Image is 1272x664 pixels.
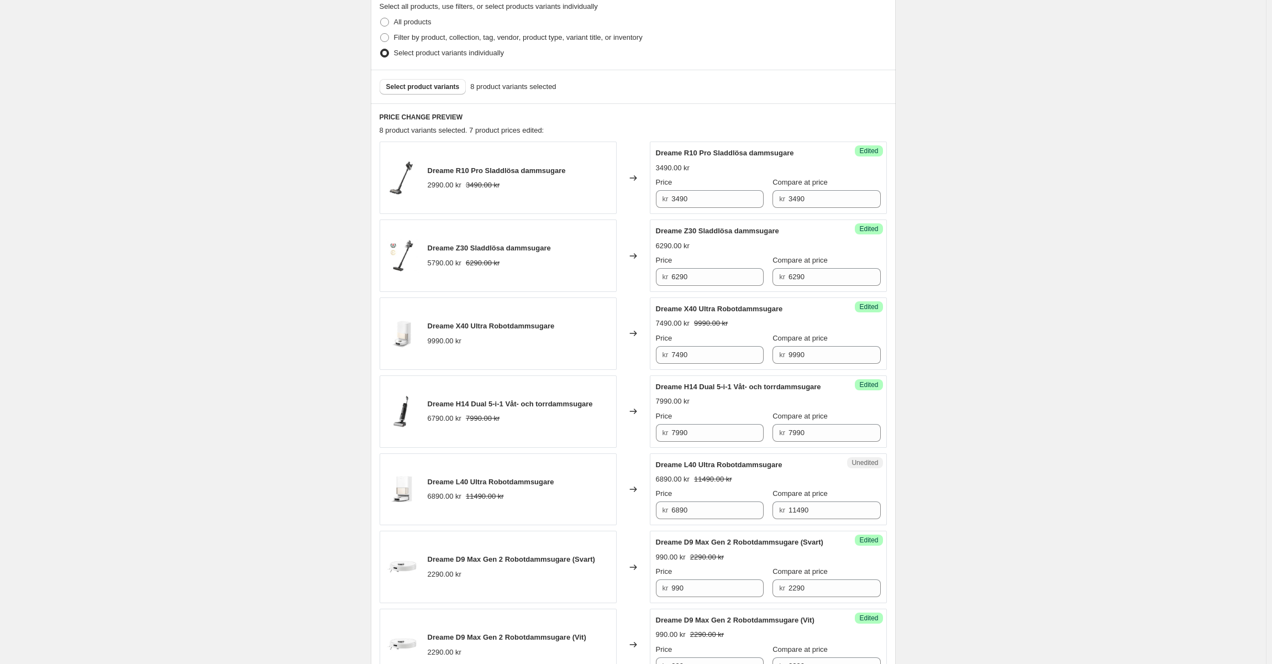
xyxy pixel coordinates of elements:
span: Compare at price [772,645,828,653]
strike: 6290.00 kr [466,258,500,269]
span: Edited [859,147,878,155]
span: Dreame D9 Max Gen 2 Robotdammsugare (Vit) [656,616,814,624]
div: 990.00 kr [656,629,686,640]
img: 6391ace427ade714b70fb966024ae804_c463ca6e-2593-49d4-883d-219f11b0066b_80x.jpg [386,161,419,195]
span: Price [656,645,672,653]
div: 7490.00 kr [656,318,690,329]
span: Dreame X40 Ultra Robotdammsugare [656,305,783,313]
span: 8 product variants selected. 7 product prices edited: [380,126,544,134]
span: Dreame H14 Dual 5-i-1 Våt- och torrdammsugare [656,383,821,391]
span: Compare at price [772,567,828,576]
span: Compare at price [772,256,828,264]
h6: PRICE CHANGE PREVIEW [380,113,887,122]
div: 3490.00 kr [656,163,690,174]
span: Edited [859,302,878,311]
span: Price [656,334,672,342]
span: All products [394,18,432,26]
span: Select all products, use filters, or select products variants individually [380,2,598,11]
span: Price [656,178,672,186]
span: Dreame D9 Max Gen 2 Robotdammsugare (Svart) [428,555,595,563]
span: kr [779,351,785,359]
span: Select product variants individually [394,49,504,57]
img: Robot-Left_3c6700c9-6844-4a6a-be1b-b9483d837baa_80x.jpg [386,551,419,584]
img: Total-Right-_-_01_249aa156-d2d1-4f58-a495-1c68270fe036_80x.jpg [386,473,419,506]
div: 5790.00 kr [428,258,461,269]
span: Unedited [851,458,878,467]
div: 9990.00 kr [428,336,461,347]
div: 2290.00 kr [428,569,461,580]
span: Dreame L40 Ultra Robotdammsugare [656,461,782,469]
div: 6790.00 kr [428,413,461,424]
div: 2290.00 kr [428,647,461,658]
span: kr [663,506,669,514]
strike: 3490.00 kr [466,180,500,191]
span: Compare at price [772,412,828,420]
span: kr [779,195,785,203]
div: 6890.00 kr [428,491,461,502]
span: Compare at price [772,489,828,498]
span: Edited [859,614,878,623]
strike: 7990.00 kr [466,413,500,424]
span: Dreame Z30 Sladdlösa dammsugare [428,244,551,252]
span: Dreame R10 Pro Sladdlösa dammsugare [428,166,566,175]
img: 800_800v2_1_80x.png [386,239,419,273]
span: Price [656,256,672,264]
span: Dreame D9 Max Gen 2 Robotdammsugare (Svart) [656,538,823,546]
button: Select product variants [380,79,466,95]
span: kr [779,506,785,514]
span: Compare at price [772,178,828,186]
span: Dreame R10 Pro Sladdlösa dammsugare [656,149,794,157]
span: Dreame X40 Ultra Robotdammsugare [428,322,555,330]
span: kr [779,584,785,592]
img: X40Ultra_9b3a754c-8237-4c9e-989d-5f6e0f27f796_80x.jpg [386,317,419,350]
span: Filter by product, collection, tag, vendor, product type, variant title, or inventory [394,33,643,41]
span: kr [663,351,669,359]
span: Dreame L40 Ultra Robotdammsugare [428,478,554,486]
div: 990.00 kr [656,552,686,563]
div: 6890.00 kr [656,474,690,485]
strike: 2290.00 kr [690,552,724,563]
span: Dreame D9 Max Gen 2 Robotdammsugare (Vit) [428,633,586,641]
span: kr [663,584,669,592]
strike: 11490.00 kr [466,491,504,502]
img: Robot-Left_3c6700c9-6844-4a6a-be1b-b9483d837baa_80x.jpg [386,628,419,661]
span: Edited [859,536,878,545]
div: 2990.00 kr [428,180,461,191]
div: 7990.00 kr [656,396,690,407]
strike: 11490.00 kr [694,474,732,485]
span: Price [656,567,672,576]
span: kr [779,273,785,281]
span: Dreame H14 Dual 5-i-1 Våt- och torrdammsugare [428,400,593,408]
strike: 9990.00 kr [694,318,728,329]
span: Edited [859,380,878,389]
span: Compare at price [772,334,828,342]
span: kr [663,273,669,281]
img: WideAngle-MainImage_80x.jpg [386,395,419,428]
span: kr [663,428,669,437]
span: Dreame Z30 Sladdlösa dammsugare [656,227,779,235]
span: Price [656,489,672,498]
span: 8 product variants selected [470,81,556,92]
div: 6290.00 kr [656,240,690,252]
span: Select product variants [386,82,460,91]
span: Edited [859,224,878,233]
strike: 2290.00 kr [690,629,724,640]
span: kr [663,195,669,203]
span: Price [656,412,672,420]
span: kr [779,428,785,437]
